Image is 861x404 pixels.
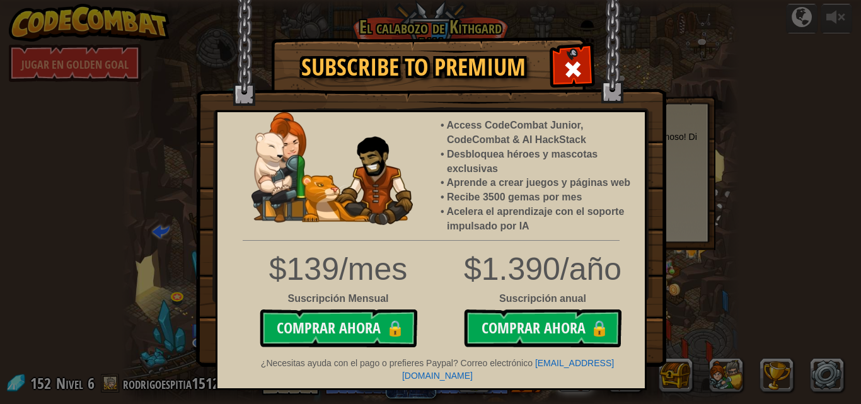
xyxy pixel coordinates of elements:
[447,147,632,176] li: Desbloquea héroes y mascotas exclusivas
[284,54,543,81] h1: Subscribe to Premium
[464,309,621,347] button: Comprar ahora🔒
[255,247,422,292] div: $139/mes
[208,292,654,306] div: Suscripción anual
[208,247,654,292] div: $1.390/año
[251,112,413,225] img: anya-and-nando-pet.webp
[447,205,632,234] li: Acelera el aprendizaje con el soporte impulsado por IA
[447,190,632,205] li: Recibe 3500 gemas por mes
[447,176,632,190] li: Aprende a crear juegos y páginas web
[447,118,632,147] li: Access CodeCombat Junior, CodeCombat & AI HackStack
[260,309,417,347] button: Comprar ahora🔒
[261,358,533,368] span: ¿Necesitas ayuda con el pago o prefieres Paypal? Correo electrónico
[255,292,422,306] div: Suscripción Mensual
